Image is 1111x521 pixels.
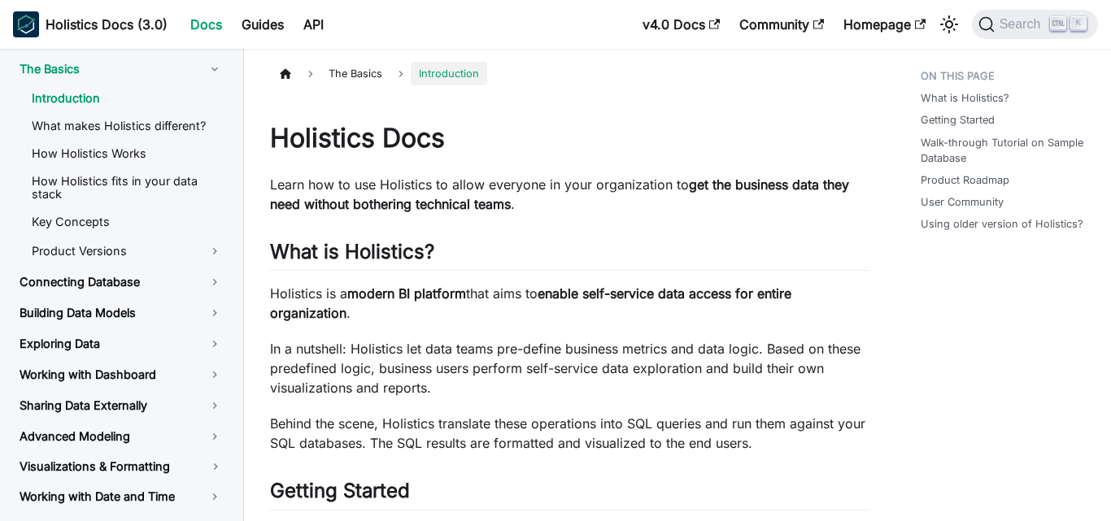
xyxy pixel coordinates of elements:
a: What is Holistics? [921,90,1009,106]
a: User Community [921,194,1004,210]
a: Docs [181,11,232,37]
a: Connecting Database [7,268,236,296]
a: Walk-through Tutorial on Sample Database [921,135,1092,166]
a: Using older version of Holistics? [921,216,1083,232]
a: Community [730,11,834,37]
a: Homepage [834,11,935,37]
a: How Holistics fits in your data stack [19,169,236,206]
a: Exploring Data [7,330,236,358]
a: v4.0 Docs [633,11,730,37]
span: The Basics [320,62,390,85]
a: Introduction [19,86,236,111]
p: Behind the scene, Holistics translate these operations into SQL queries and run them against your... [270,414,869,453]
img: Holistics [13,11,39,37]
a: What makes Holistics different? [19,114,236,138]
a: Product Roadmap [921,172,1009,188]
a: Advanced Modeling [7,423,236,450]
a: Guides [232,11,294,37]
p: Learn how to use Holistics to allow everyone in your organization to . [270,175,869,214]
a: Building Data Models [7,299,236,327]
a: How Holistics Works [19,141,236,166]
a: HolisticsHolistics Docs (3.0) [13,11,168,37]
p: In a nutshell: Holistics let data teams pre-define business metrics and data logic. Based on thes... [270,339,869,397]
a: Home page [270,62,301,85]
h1: Holistics Docs [270,122,869,154]
span: Search [995,17,1051,32]
a: API [294,11,333,37]
p: Holistics is a that aims to . [270,284,869,323]
h2: What is Holistics? [270,240,869,271]
button: Toggle the collapsible sidebar category 'Visualizations & Formatting' [195,454,236,480]
b: Holistics Docs (3.0) [46,15,168,34]
a: Sharing Data Externally [7,392,236,419]
a: Working with Date and Time [7,483,236,510]
span: Introduction [411,62,487,85]
button: Switch between dark and light mode (currently light mode) [936,11,962,37]
nav: Breadcrumbs [270,62,869,85]
a: Getting Started [921,112,995,128]
a: Visualizations & Formatting [7,454,195,480]
a: The Basics [7,55,236,83]
h2: Getting Started [270,479,869,510]
kbd: K [1070,16,1087,31]
a: Product Versions [19,237,236,265]
a: Key Concepts [19,210,236,234]
button: Search [972,10,1098,39]
a: Working with Dashboard [7,361,236,389]
strong: modern BI platform [347,285,466,302]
